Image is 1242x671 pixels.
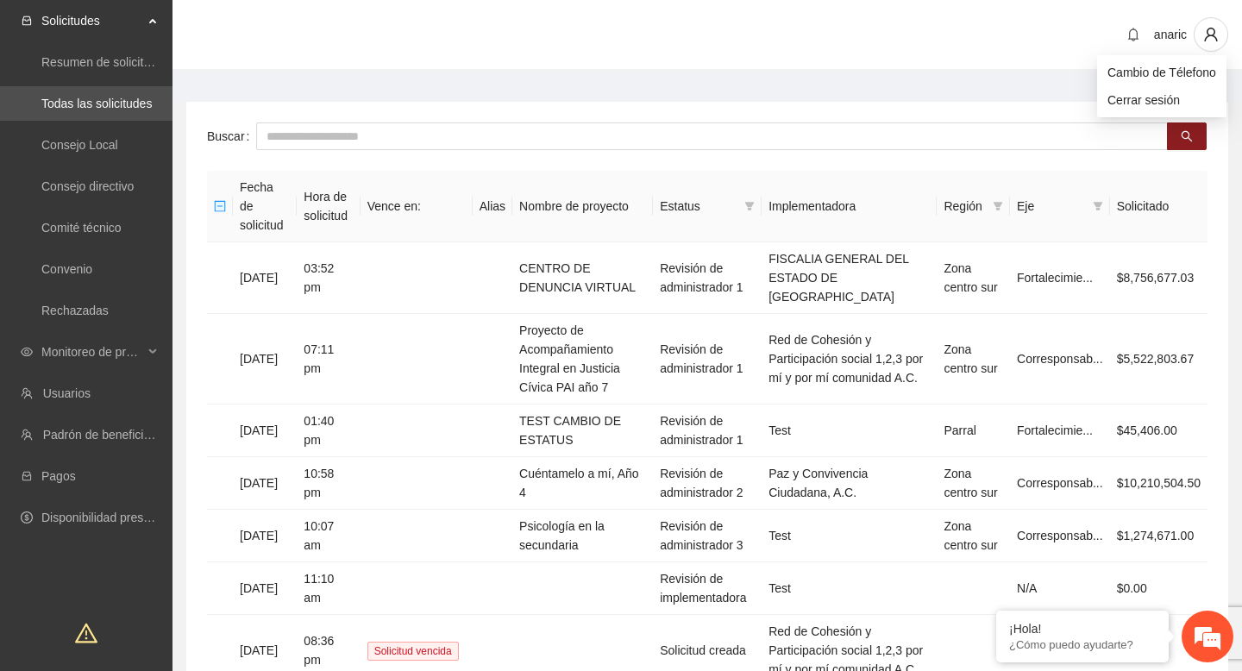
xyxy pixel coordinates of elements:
[361,171,473,242] th: Vence en:
[1167,122,1207,150] button: search
[1110,242,1207,314] td: $8,756,677.03
[653,562,762,615] td: Revisión de implementadora
[1110,510,1207,562] td: $1,274,671.00
[297,314,360,404] td: 07:11 pm
[367,642,459,661] span: Solicitud vencida
[762,457,937,510] td: Paz y Convivencia Ciudadana, A.C.
[512,242,653,314] td: CENTRO DE DENUNCIA VIRTUAL
[1017,476,1103,490] span: Corresponsab...
[1107,91,1216,110] span: Cerrar sesión
[41,55,235,69] a: Resumen de solicitudes por aprobar
[653,404,762,457] td: Revisión de administrador 1
[41,3,143,38] span: Solicitudes
[41,335,143,369] span: Monitoreo de proyectos
[1195,27,1227,42] span: user
[473,171,512,242] th: Alias
[75,622,97,644] span: warning
[512,171,653,242] th: Nombre de proyecto
[762,510,937,562] td: Test
[512,457,653,510] td: Cuéntamelo a mí, Año 4
[653,510,762,562] td: Revisión de administrador 3
[233,171,297,242] th: Fecha de solicitud
[41,511,189,524] a: Disponibilidad presupuestal
[1089,193,1107,219] span: filter
[512,510,653,562] td: Psicología en la secundaria
[233,562,297,615] td: [DATE]
[744,201,755,211] span: filter
[937,510,1010,562] td: Zona centro sur
[762,562,937,615] td: Test
[214,200,226,212] span: minus-square
[653,242,762,314] td: Revisión de administrador 1
[1110,562,1207,615] td: $0.00
[41,221,122,235] a: Comité técnico
[1110,314,1207,404] td: $5,522,803.67
[41,179,134,193] a: Consejo directivo
[762,404,937,457] td: Test
[937,242,1010,314] td: Zona centro sur
[1093,201,1103,211] span: filter
[41,469,76,483] a: Pagos
[21,346,33,358] span: eye
[1009,638,1156,651] p: ¿Cómo puedo ayudarte?
[233,510,297,562] td: [DATE]
[41,138,118,152] a: Consejo Local
[233,404,297,457] td: [DATE]
[512,314,653,404] td: Proyecto de Acompañamiento Integral en Justicia Cívica PAI año 7
[1120,21,1147,48] button: bell
[297,457,360,510] td: 10:58 pm
[297,242,360,314] td: 03:52 pm
[937,314,1010,404] td: Zona centro sur
[1110,457,1207,510] td: $10,210,504.50
[653,314,762,404] td: Revisión de administrador 1
[1009,622,1156,636] div: ¡Hola!
[207,122,256,150] label: Buscar
[1181,130,1193,144] span: search
[741,193,758,219] span: filter
[41,97,152,110] a: Todas las solicitudes
[937,457,1010,510] td: Zona centro sur
[762,171,937,242] th: Implementadora
[944,197,986,216] span: Región
[1110,171,1207,242] th: Solicitado
[1194,17,1228,52] button: user
[41,304,109,317] a: Rechazadas
[297,171,360,242] th: Hora de solicitud
[1120,28,1146,41] span: bell
[762,314,937,404] td: Red de Cohesión y Participación social 1,2,3 por mí y por mí comunidad A.C.
[297,562,360,615] td: 11:10 am
[1107,63,1216,82] span: Cambio de Télefono
[1010,562,1110,615] td: N/A
[233,242,297,314] td: [DATE]
[1154,28,1187,41] span: anaric
[1017,423,1093,437] span: Fortalecimie...
[937,404,1010,457] td: Parral
[989,193,1007,219] span: filter
[43,386,91,400] a: Usuarios
[653,457,762,510] td: Revisión de administrador 2
[762,242,937,314] td: FISCALIA GENERAL DEL ESTADO DE [GEOGRAPHIC_DATA]
[993,201,1003,211] span: filter
[1017,352,1103,366] span: Corresponsab...
[43,428,170,442] a: Padrón de beneficiarios
[21,15,33,27] span: inbox
[1017,271,1093,285] span: Fortalecimie...
[297,510,360,562] td: 10:07 am
[1017,197,1086,216] span: Eje
[41,262,92,276] a: Convenio
[512,404,653,457] td: TEST CAMBIO DE ESTATUS
[297,404,360,457] td: 01:40 pm
[233,457,297,510] td: [DATE]
[660,197,737,216] span: Estatus
[233,314,297,404] td: [DATE]
[1017,529,1103,542] span: Corresponsab...
[1110,404,1207,457] td: $45,406.00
